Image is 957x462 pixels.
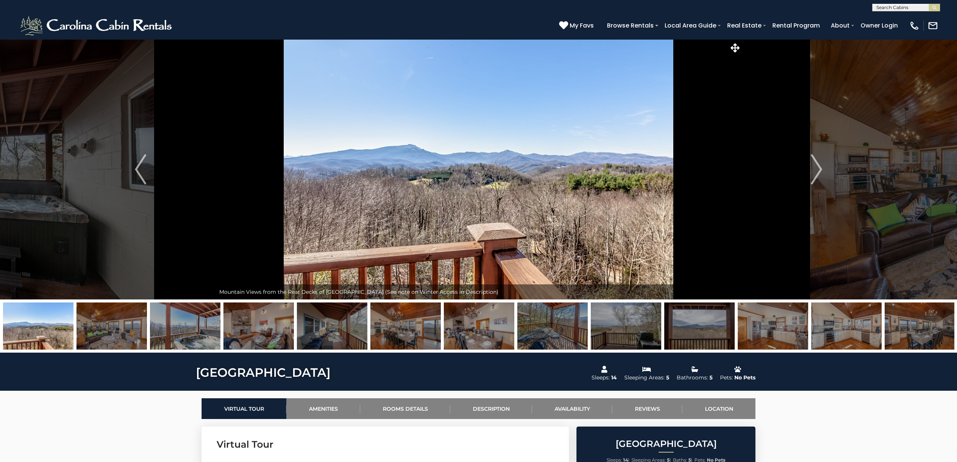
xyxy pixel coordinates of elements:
[559,21,596,31] a: My Favs
[909,20,920,31] img: phone-regular-white.png
[885,302,955,350] img: 163279335
[682,398,755,419] a: Location
[738,302,808,350] img: 163279352
[857,19,902,32] a: Owner Login
[370,302,441,350] img: 163279344
[612,398,682,419] a: Reviews
[769,19,824,32] a: Rental Program
[444,302,514,350] img: 163279351
[811,154,822,184] img: arrow
[19,14,175,37] img: White-1-2.png
[603,19,657,32] a: Browse Rentals
[216,284,742,299] div: Mountain Views from the Rear Decks of [GEOGRAPHIC_DATA] (See note on Winter Access in Description)
[570,21,594,30] span: My Favs
[532,398,612,419] a: Availability
[742,39,891,299] button: Next
[286,398,360,419] a: Amenities
[664,302,735,350] img: 163279364
[811,302,882,350] img: 163279334
[450,398,532,419] a: Description
[578,439,754,449] h2: [GEOGRAPHIC_DATA]
[135,154,146,184] img: arrow
[223,302,294,350] img: 163279350
[928,20,938,31] img: mail-regular-white.png
[66,39,215,299] button: Previous
[517,302,588,350] img: 163279345
[827,19,853,32] a: About
[217,438,554,451] h3: Virtual Tour
[297,302,367,350] img: 163279362
[661,19,720,32] a: Local Area Guide
[723,19,765,32] a: Real Estate
[76,302,147,350] img: 163279348
[150,302,220,350] img: 163279349
[3,302,73,350] img: 163279343
[591,302,661,350] img: 163279363
[360,398,450,419] a: Rooms Details
[202,398,286,419] a: Virtual Tour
